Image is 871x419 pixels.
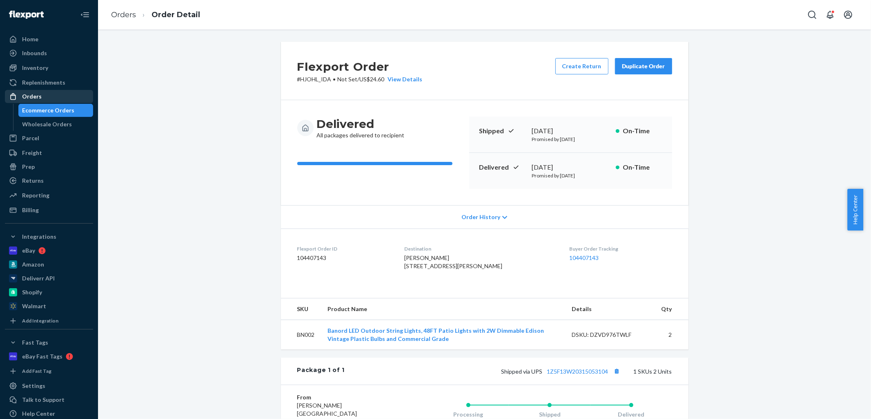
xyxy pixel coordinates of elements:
[385,75,423,83] button: View Details
[22,233,56,241] div: Integrations
[5,258,93,271] a: Amazon
[22,35,38,43] div: Home
[804,7,820,23] button: Open Search Box
[22,317,58,324] div: Add Integration
[5,189,93,202] a: Reporting
[105,3,207,27] ol: breadcrumbs
[5,160,93,173] a: Prep
[297,402,357,417] span: [PERSON_NAME][GEOGRAPHIC_DATA]
[404,245,556,252] dt: Destination
[623,126,662,136] p: On-Time
[22,206,39,214] div: Billing
[22,92,42,101] div: Orders
[328,327,544,342] a: Banord LED Outdoor String Lights, 48FT Patio Lights with 2W Dimmable Edison Vintage Plastic Bulbs...
[22,106,75,114] div: Ecommerce Orders
[22,396,65,404] div: Talk to Support
[572,331,648,339] div: DSKU: DZVD976TWLF
[532,126,609,136] div: [DATE]
[338,76,358,83] span: Not Set
[333,76,336,83] span: •
[5,350,93,363] a: eBay Fast Tags
[5,33,93,46] a: Home
[565,298,655,320] th: Details
[22,149,42,157] div: Freight
[5,204,93,217] a: Billing
[569,254,599,261] a: 104407143
[532,136,609,143] p: Promised by [DATE]
[655,298,688,320] th: Qty
[428,410,509,419] div: Processing
[5,90,93,103] a: Orders
[22,49,47,57] div: Inbounds
[822,7,838,23] button: Open notifications
[5,379,93,392] a: Settings
[281,320,321,350] td: BN002
[22,134,39,142] div: Parcel
[18,118,94,131] a: Wholesale Orders
[22,177,44,185] div: Returns
[22,352,62,361] div: eBay Fast Tags
[5,316,93,326] a: Add Integration
[22,78,65,87] div: Replenishments
[345,366,672,376] div: 1 SKUs 2 Units
[655,320,688,350] td: 2
[623,163,662,172] p: On-Time
[532,172,609,179] p: Promised by [DATE]
[297,366,345,376] div: Package 1 of 1
[509,410,590,419] div: Shipped
[5,61,93,74] a: Inventory
[5,336,93,349] button: Fast Tags
[9,11,44,19] img: Flexport logo
[404,254,502,269] span: [PERSON_NAME] [STREET_ADDRESS][PERSON_NAME]
[22,246,35,255] div: eBay
[317,117,405,139] div: All packages delivered to recipient
[847,189,863,231] button: Help Center
[461,213,500,221] span: Order History
[5,230,93,243] button: Integrations
[151,10,200,19] a: Order Detail
[5,47,93,60] a: Inbounds
[5,393,93,406] a: Talk to Support
[297,245,392,252] dt: Flexport Order ID
[281,298,321,320] th: SKU
[22,367,51,374] div: Add Fast Tag
[612,366,622,376] button: Copy tracking number
[5,76,93,89] a: Replenishments
[111,10,136,19] a: Orders
[622,62,665,70] div: Duplicate Order
[532,163,609,172] div: [DATE]
[5,272,93,285] a: Deliverr API
[297,58,423,75] h2: Flexport Order
[569,245,672,252] dt: Buyer Order Tracking
[479,126,526,136] p: Shipped
[317,117,405,131] h3: Delivered
[321,298,565,320] th: Product Name
[555,58,608,74] button: Create Return
[5,286,93,299] a: Shopify
[297,393,395,401] dt: From
[297,254,392,262] dd: 104407143
[5,132,93,145] a: Parcel
[297,75,423,83] p: # HJOHL_IDA / US$24.60
[18,104,94,117] a: Ecommerce Orders
[5,174,93,187] a: Returns
[5,146,93,159] a: Freight
[5,300,93,313] a: Walmart
[22,338,48,347] div: Fast Tags
[22,288,42,296] div: Shopify
[590,410,672,419] div: Delivered
[22,302,46,310] div: Walmart
[22,163,35,171] div: Prep
[22,191,49,199] div: Reporting
[840,7,856,23] button: Open account menu
[22,120,72,128] div: Wholesale Orders
[22,410,55,418] div: Help Center
[22,64,48,72] div: Inventory
[615,58,672,74] button: Duplicate Order
[5,366,93,376] a: Add Fast Tag
[5,244,93,257] a: eBay
[22,382,45,390] div: Settings
[77,7,93,23] button: Close Navigation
